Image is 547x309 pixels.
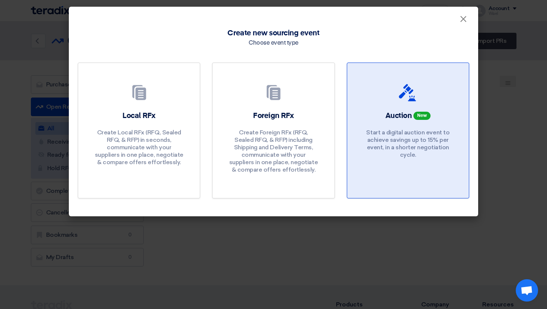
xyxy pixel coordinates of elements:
span: Create new sourcing event [227,28,319,39]
a: Auction New Start a digital auction event to achieve savings up to 15% per event, in a shorter ne... [347,63,469,198]
div: Choose event type [249,39,298,48]
span: Auction [386,112,412,120]
p: Start a digital auction event to achieve savings up to 15% per event, in a shorter negotiation cy... [363,129,452,159]
span: New [413,112,431,120]
h2: Local RFx [122,111,156,121]
button: Close [454,12,473,27]
a: Foreign RFx Create Foreign RFx (RFQ, Sealed RFQ, & RFP) including Shipping and Delivery Terms, co... [212,63,335,198]
p: Create Local RFx (RFQ, Sealed RFQ, & RFP) in seconds, communicate with your suppliers in one plac... [95,129,184,166]
div: Open chat [516,279,538,302]
a: Local RFx Create Local RFx (RFQ, Sealed RFQ, & RFP) in seconds, communicate with your suppliers i... [78,63,200,198]
h2: Foreign RFx [253,111,294,121]
p: Create Foreign RFx (RFQ, Sealed RFQ, & RFP) including Shipping and Delivery Terms, communicate wi... [229,129,318,173]
span: × [460,13,467,28]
